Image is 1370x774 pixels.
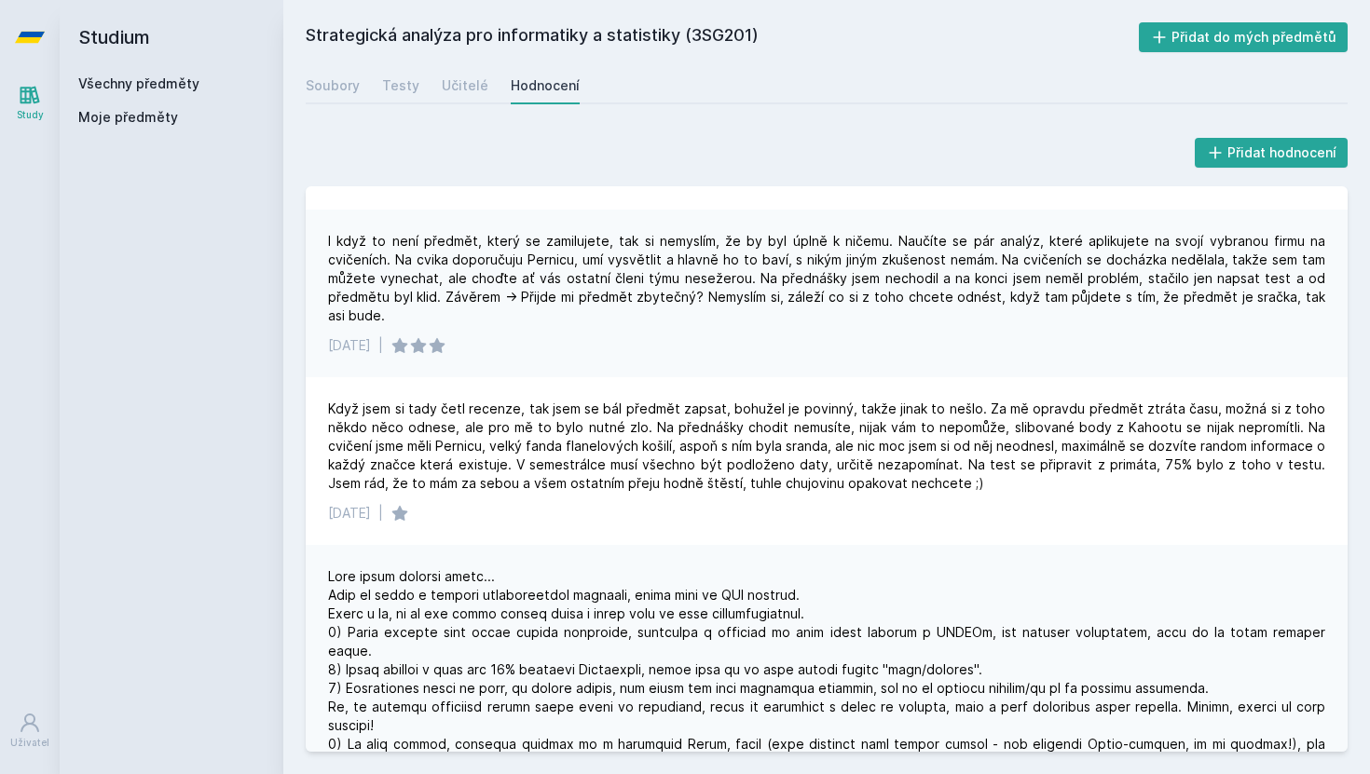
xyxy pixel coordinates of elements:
[10,736,49,750] div: Uživatel
[442,76,488,95] div: Učitelé
[511,76,580,95] div: Hodnocení
[306,67,360,104] a: Soubory
[511,67,580,104] a: Hodnocení
[328,232,1325,325] div: I když to není předmět, který se zamilujete, tak si nemyslím, že by byl úplně k ničemu. Naučíte s...
[4,75,56,131] a: Study
[17,108,44,122] div: Study
[78,108,178,127] span: Moje předměty
[4,702,56,759] a: Uživatel
[442,67,488,104] a: Učitelé
[306,22,1139,52] h2: Strategická analýza pro informatiky a statistiky (3SG201)
[328,336,371,355] div: [DATE]
[328,400,1325,493] div: Když jsem si tady četl recenze, tak jsem se bál předmět zapsat, bohužel je povinný, takže jinak t...
[78,75,199,91] a: Všechny předměty
[378,336,383,355] div: |
[382,76,419,95] div: Testy
[382,67,419,104] a: Testy
[328,504,371,523] div: [DATE]
[1139,22,1349,52] button: Přidat do mých předmětů
[378,504,383,523] div: |
[306,76,360,95] div: Soubory
[1195,138,1349,168] button: Přidat hodnocení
